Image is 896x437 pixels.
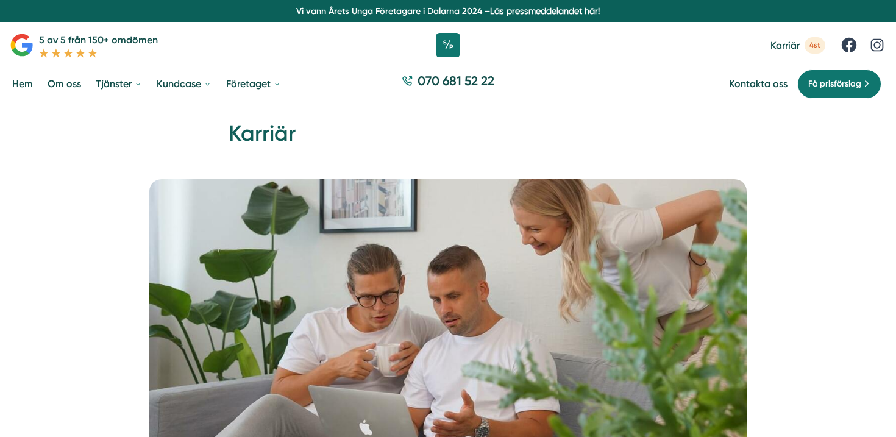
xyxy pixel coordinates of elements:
a: Tjänster [93,68,144,99]
a: Få prisförslag [797,69,881,99]
p: 5 av 5 från 150+ omdömen [39,32,158,48]
a: Hem [10,68,35,99]
a: Om oss [45,68,84,99]
span: 070 681 52 22 [418,72,494,90]
p: Vi vann Årets Unga Företagare i Dalarna 2024 – [5,5,891,17]
h1: Karriär [229,119,667,158]
a: Kundcase [154,68,214,99]
a: 070 681 52 22 [397,72,499,96]
a: Läs pressmeddelandet här! [490,6,600,16]
a: Karriär 4st [770,37,825,54]
span: 4st [805,37,825,54]
a: Företaget [224,68,283,99]
a: Kontakta oss [729,78,788,90]
span: Få prisförslag [808,77,861,91]
span: Karriär [770,40,800,51]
